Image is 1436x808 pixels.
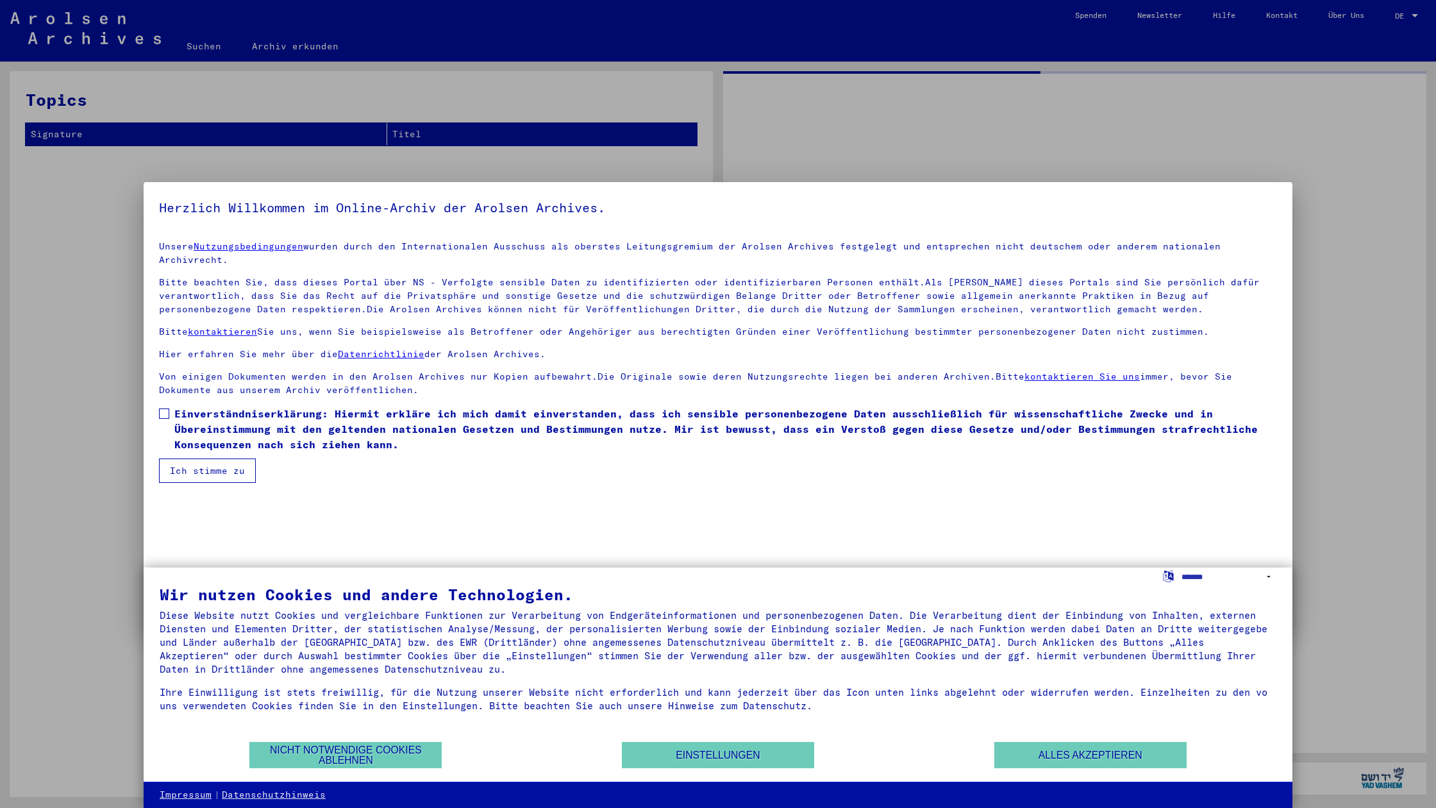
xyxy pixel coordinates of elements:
p: Bitte Sie uns, wenn Sie beispielsweise als Betroffener oder Angehöriger aus berechtigten Gründen ... [159,325,1277,339]
button: Einstellungen [622,742,814,768]
div: Ihre Einwilligung ist stets freiwillig, für die Nutzung unserer Website nicht erforderlich und ka... [160,686,1276,712]
p: Hier erfahren Sie mehr über die der Arolsen Archives. [159,348,1277,361]
button: Ich stimme zu [159,459,256,483]
button: Alles akzeptieren [994,742,1187,768]
button: Nicht notwendige Cookies ablehnen [249,742,442,768]
p: Unsere wurden durch den Internationalen Ausschuss als oberstes Leitungsgremium der Arolsen Archiv... [159,240,1277,267]
p: Von einigen Dokumenten werden in den Arolsen Archives nur Kopien aufbewahrt.Die Originale sowie d... [159,370,1277,397]
h5: Herzlich Willkommen im Online-Archiv der Arolsen Archives. [159,198,1277,218]
div: Diese Website nutzt Cookies und vergleichbare Funktionen zur Verarbeitung von Endgeräteinformatio... [160,609,1276,676]
div: Wir nutzen Cookies und andere Technologien. [160,587,1276,602]
a: kontaktieren [188,326,257,337]
span: Einverständniserklärung: Hiermit erkläre ich mich damit einverstanden, dass ich sensible personen... [174,406,1277,452]
label: Sprache auswählen [1162,569,1175,582]
select: Sprache auswählen [1181,568,1276,586]
p: Bitte beachten Sie, dass dieses Portal über NS - Verfolgte sensible Daten zu identifizierten oder... [159,276,1277,316]
a: Datenrichtlinie [338,348,424,360]
a: Datenschutzhinweis [222,789,326,802]
a: kontaktieren Sie uns [1024,371,1140,382]
a: Impressum [160,789,212,802]
a: Nutzungsbedingungen [194,240,303,252]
